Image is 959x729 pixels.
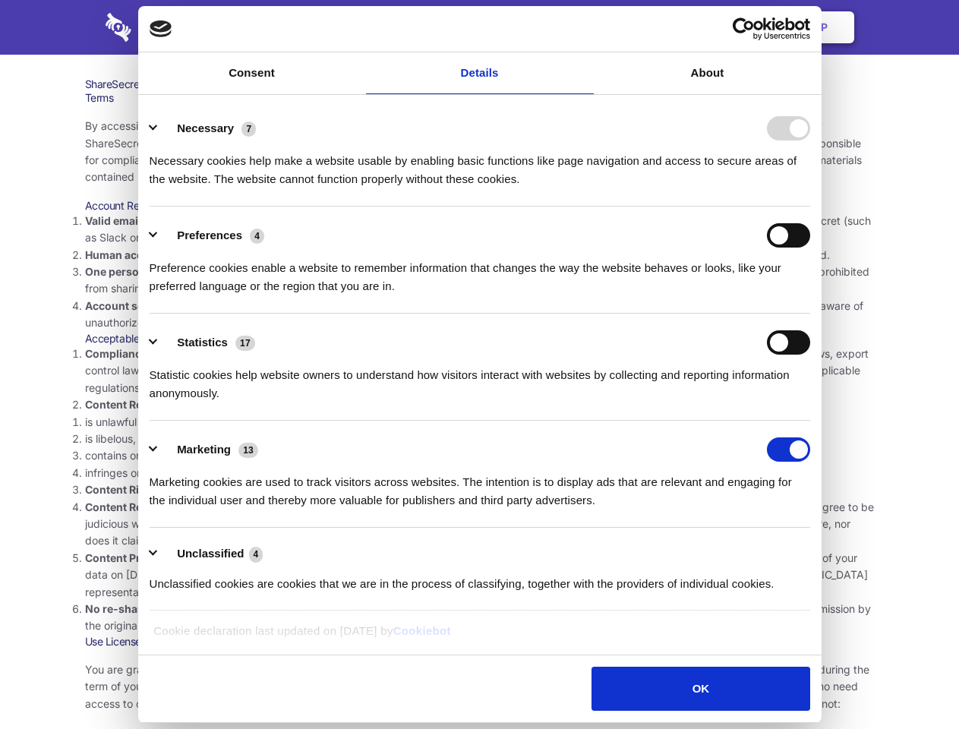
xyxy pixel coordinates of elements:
[689,4,755,51] a: Login
[85,661,875,712] p: You are granted permission to use the [DEMOGRAPHIC_DATA] services, subject to these terms of serv...
[85,500,207,513] strong: Content Responsibility.
[85,550,875,601] li: You understand that [DEMOGRAPHIC_DATA] or it’s representatives have no ability to retrieve the pl...
[85,414,875,431] li: is unlawful or promotes unlawful activities
[150,21,172,37] img: logo
[241,121,256,137] span: 7
[85,551,171,564] strong: Content Privacy.
[85,398,196,411] strong: Content Restrictions.
[85,332,875,346] h3: Acceptable Use
[150,248,810,295] div: Preference cookies enable a website to remember information that changes the way the website beha...
[85,601,875,635] li: If you were the recipient of a Sharesecret link, you agree not to re-share it with anyone else, u...
[177,229,242,241] label: Preferences
[85,481,875,498] li: You agree that you will use Sharesecret only to secure and share content that you have the right ...
[85,214,145,227] strong: Valid email.
[85,465,875,481] li: infringes on any proprietary right of any party, including patent, trademark, trade secret, copyr...
[85,346,875,396] li: Your use of the Sharesecret must not violate any applicable laws, including copyright or trademar...
[106,13,235,42] img: logo-wordmark-white-trans-d4663122ce5f474addd5e946df7df03e33cb6a1c49d2221995e7729f52c070b2.svg
[85,213,875,247] li: You must provide a valid email address, either directly, or through approved third-party integrat...
[85,602,162,615] strong: No re-sharing.
[249,547,263,562] span: 4
[150,563,810,593] div: Unclassified cookies are cookies that we are in the process of classifying, together with the pro...
[85,91,875,105] h3: Terms
[85,77,875,91] h1: ShareSecret Terms of Service
[177,121,234,134] label: Necessary
[366,52,594,94] a: Details
[446,4,512,51] a: Pricing
[85,447,875,464] li: contains or installs any active malware or exploits, or uses our platform for exploit delivery (s...
[177,336,228,349] label: Statistics
[150,355,810,402] div: Statistic cookies help website owners to understand how visitors interact with websites by collec...
[142,622,817,652] div: Cookie declaration last updated on [DATE] by
[616,4,686,51] a: Contact
[177,443,231,456] label: Marketing
[85,199,875,213] h3: Account Requirements
[150,462,810,510] div: Marketing cookies are used to track visitors across websites. The intention is to display ads tha...
[594,52,822,94] a: About
[85,483,166,496] strong: Content Rights.
[85,299,177,312] strong: Account security.
[85,396,875,481] li: You agree NOT to use Sharesecret to upload or share content that:
[85,265,214,278] strong: One person per account.
[883,653,941,711] iframe: Drift Widget Chat Controller
[85,635,875,649] h3: Use License
[150,140,810,188] div: Necessary cookies help make a website usable by enabling basic functions like page navigation and...
[150,544,273,563] button: Unclassified (4)
[85,248,177,261] strong: Human accounts.
[393,624,451,637] a: Cookiebot
[85,264,875,298] li: You are not allowed to share account credentials. Each account is dedicated to the individual who...
[85,298,875,332] li: You are responsible for your own account security, including the security of your Sharesecret acc...
[85,247,875,264] li: Only human beings may create accounts. “Bot” accounts — those created by software, in an automate...
[85,431,875,447] li: is libelous, defamatory, or fraudulent
[238,443,258,458] span: 13
[85,347,314,360] strong: Compliance with local laws and regulations.
[677,17,810,40] a: Usercentrics Cookiebot - opens in a new window
[250,229,264,244] span: 4
[150,116,266,140] button: Necessary (7)
[150,330,265,355] button: Statistics (17)
[85,118,875,186] p: By accessing the Sharesecret web application at and any other related services, apps and software...
[138,52,366,94] a: Consent
[150,437,268,462] button: Marketing (13)
[85,499,875,550] li: You are solely responsible for the content you share on Sharesecret, and with the people you shar...
[591,667,809,711] button: OK
[150,223,274,248] button: Preferences (4)
[235,336,255,351] span: 17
